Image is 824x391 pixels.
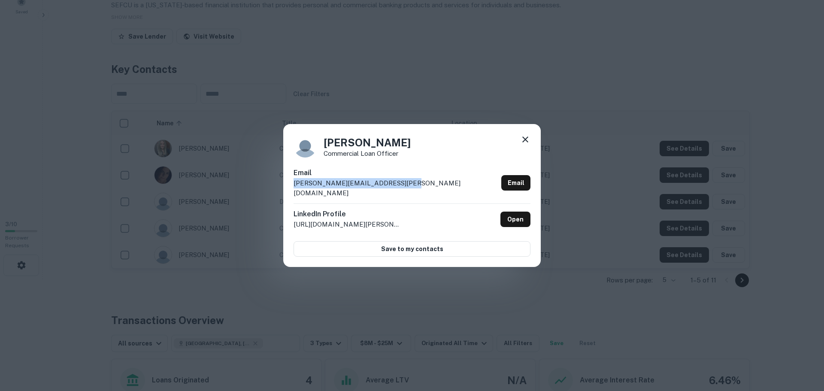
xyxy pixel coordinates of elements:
h6: Email [294,168,498,178]
a: Open [500,212,530,227]
img: 9c8pery4andzj6ohjkjp54ma2 [294,134,317,158]
h4: [PERSON_NAME] [324,135,411,150]
p: [URL][DOMAIN_NAME][PERSON_NAME] [294,219,401,230]
button: Save to my contacts [294,241,530,257]
h6: LinkedIn Profile [294,209,401,219]
p: [PERSON_NAME][EMAIL_ADDRESS][PERSON_NAME][DOMAIN_NAME] [294,178,498,198]
a: Email [501,175,530,191]
p: commercial loan officer [324,150,411,157]
iframe: Chat Widget [781,322,824,364]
